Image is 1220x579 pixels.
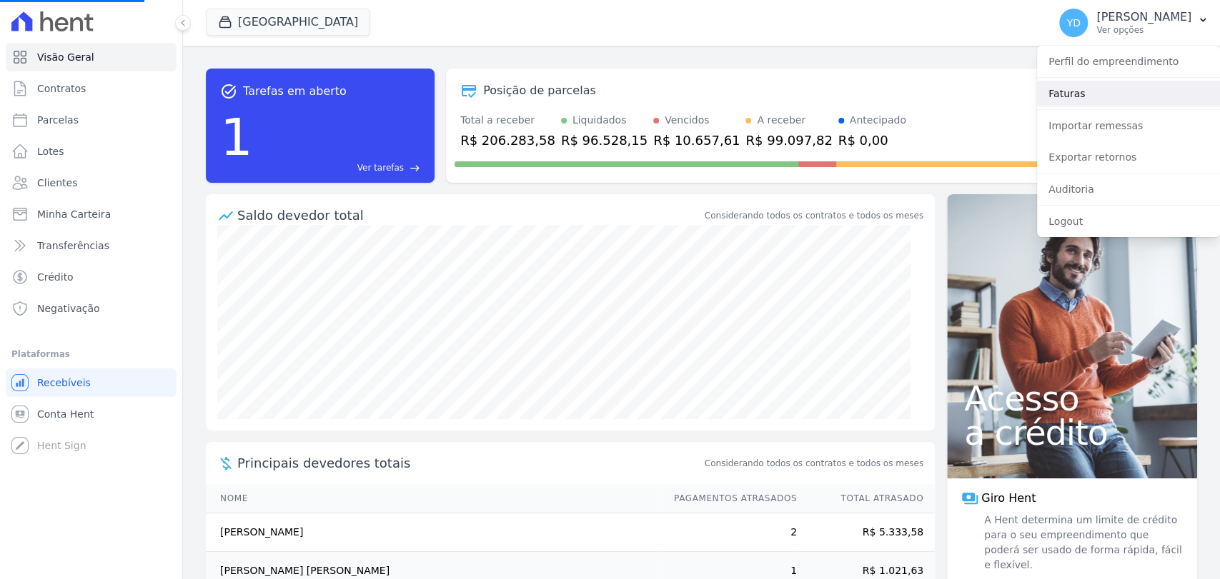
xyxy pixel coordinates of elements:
[37,113,79,127] span: Parcelas
[206,484,660,513] th: Nome
[37,301,100,316] span: Negativação
[410,163,420,173] span: east
[6,263,177,291] a: Crédito
[1037,144,1220,170] a: Exportar retornos
[11,346,171,363] div: Plataformas
[705,457,923,470] span: Considerando todos os contratos e todos os meses
[1037,208,1220,234] a: Logout
[37,270,74,284] span: Crédito
[705,209,923,222] div: Considerando todos os contratos e todos os meses
[6,168,177,197] a: Clientes
[665,113,709,128] div: Vencidos
[1037,113,1220,139] a: Importar remessas
[6,137,177,166] a: Lotes
[6,106,177,134] a: Parcelas
[1066,18,1080,28] span: YD
[37,144,64,158] span: Lotes
[561,131,648,150] div: R$ 96.528,15
[6,231,177,260] a: Transferências
[483,82,596,99] div: Posição de parcelas
[1037,49,1220,74] a: Perfil do empreendimento
[6,294,177,323] a: Negativação
[1037,176,1220,202] a: Auditoria
[850,113,906,128] div: Antecipado
[1096,10,1191,24] p: [PERSON_NAME]
[220,100,253,174] div: 1
[798,484,935,513] th: Total Atrasado
[37,176,77,190] span: Clientes
[206,9,370,36] button: [GEOGRAPHIC_DATA]
[6,368,177,397] a: Recebíveis
[237,206,702,225] div: Saldo devedor total
[660,513,798,552] td: 2
[981,490,1036,507] span: Giro Hent
[1048,3,1220,43] button: YD [PERSON_NAME] Ver opções
[798,513,935,552] td: R$ 5.333,58
[37,376,91,390] span: Recebíveis
[1037,81,1220,106] a: Faturas
[572,113,627,128] div: Liquidados
[37,81,86,96] span: Contratos
[6,43,177,71] a: Visão Geral
[37,407,94,421] span: Conta Hent
[745,131,832,150] div: R$ 99.097,82
[653,131,740,150] div: R$ 10.657,61
[220,83,237,100] span: task_alt
[981,513,1183,573] span: A Hent determina um limite de crédito para o seu empreendimento que poderá ser usado de forma ráp...
[964,416,1180,450] span: a crédito
[6,74,177,103] a: Contratos
[1096,24,1191,36] p: Ver opções
[838,131,906,150] div: R$ 0,00
[259,161,420,174] a: Ver tarefas east
[237,453,702,473] span: Principais devedores totais
[6,200,177,228] a: Minha Carteira
[37,50,94,64] span: Visão Geral
[6,400,177,428] a: Conta Hent
[660,484,798,513] th: Pagamentos Atrasados
[757,113,805,128] div: A receber
[357,161,404,174] span: Ver tarefas
[243,83,347,100] span: Tarefas em aberto
[37,238,109,253] span: Transferências
[964,381,1180,416] span: Acesso
[460,131,555,150] div: R$ 206.283,58
[37,207,111,221] span: Minha Carteira
[460,113,555,128] div: Total a receber
[206,513,660,552] td: [PERSON_NAME]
